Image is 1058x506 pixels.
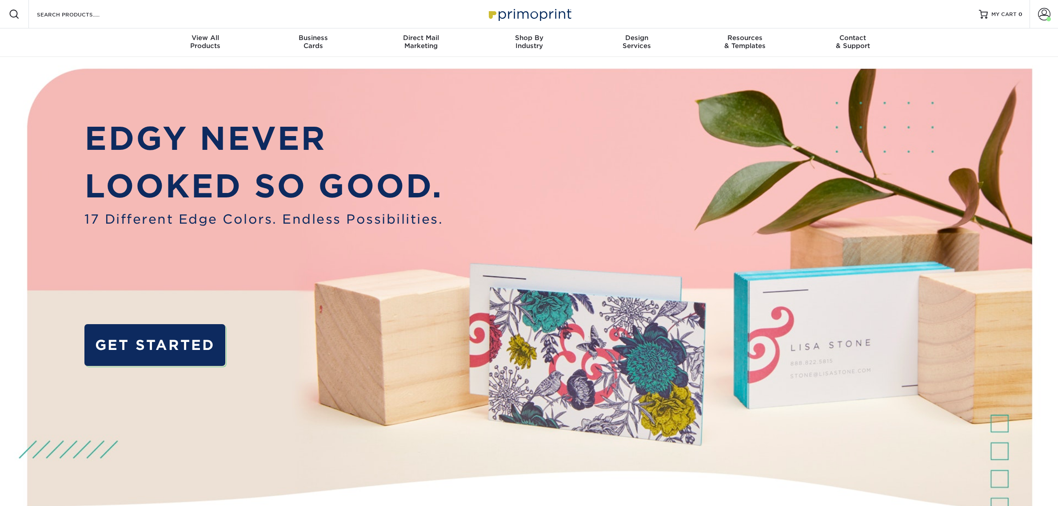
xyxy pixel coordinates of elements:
[152,34,260,42] span: View All
[799,34,907,50] div: & Support
[367,34,475,50] div: Marketing
[485,4,574,24] img: Primoprint
[583,34,691,42] span: Design
[367,34,475,42] span: Direct Mail
[84,162,443,210] p: LOOKED SO GOOD.
[36,9,123,20] input: SEARCH PRODUCTS.....
[799,28,907,57] a: Contact& Support
[259,28,367,57] a: BusinessCards
[367,28,475,57] a: Direct MailMarketing
[84,210,443,229] span: 17 Different Edge Colors. Endless Possibilities.
[691,34,799,42] span: Resources
[799,34,907,42] span: Contact
[991,11,1017,18] span: MY CART
[1018,11,1022,17] span: 0
[583,28,691,57] a: DesignServices
[475,34,583,50] div: Industry
[691,28,799,57] a: Resources& Templates
[84,324,225,366] a: GET STARTED
[152,28,260,57] a: View AllProducts
[259,34,367,42] span: Business
[259,34,367,50] div: Cards
[691,34,799,50] div: & Templates
[475,28,583,57] a: Shop ByIndustry
[84,115,443,162] p: EDGY NEVER
[152,34,260,50] div: Products
[475,34,583,42] span: Shop By
[583,34,691,50] div: Services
